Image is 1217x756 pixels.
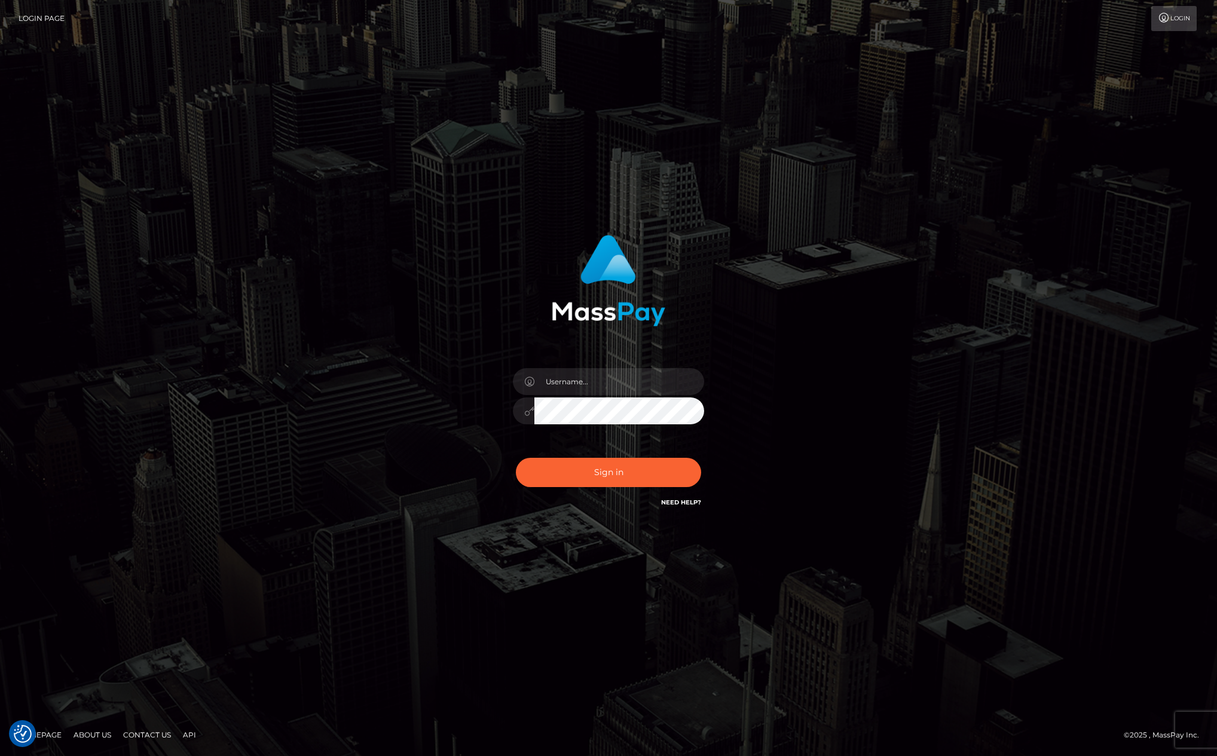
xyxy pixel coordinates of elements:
a: About Us [69,726,116,744]
img: MassPay Login [552,235,665,326]
input: Username... [534,368,704,395]
a: Login [1151,6,1197,31]
a: Need Help? [661,498,701,506]
img: Revisit consent button [14,725,32,743]
a: Homepage [13,726,66,744]
a: Contact Us [118,726,176,744]
a: API [178,726,201,744]
a: Login Page [19,6,65,31]
button: Sign in [516,458,701,487]
div: © 2025 , MassPay Inc. [1124,729,1208,742]
button: Consent Preferences [14,725,32,743]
